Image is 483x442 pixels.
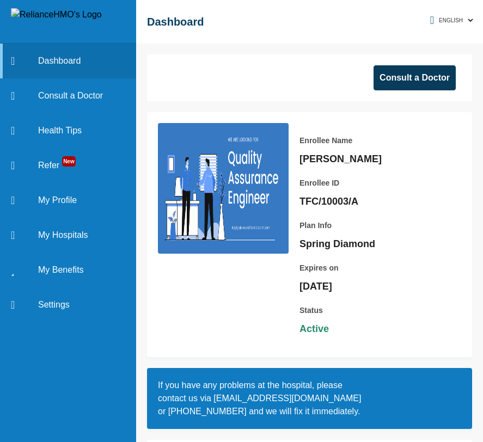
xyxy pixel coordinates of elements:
[158,123,289,254] img: Enrollee
[299,176,452,189] p: Enrollee ID
[299,322,452,335] span: Active
[299,261,452,274] p: Expires on
[299,219,452,232] p: Plan Info
[62,156,76,167] span: New
[299,134,452,147] p: Enrollee Name
[168,407,247,416] a: [PHONE_NUMBER]
[374,65,456,90] button: Consult a Doctor
[299,195,452,208] p: TFC/10003/A
[299,280,452,293] p: [DATE]
[213,394,361,403] a: [EMAIL_ADDRESS][DOMAIN_NAME]
[11,8,102,35] img: RelianceHMO's Logo
[299,237,452,250] p: Spring Diamond
[299,152,452,165] p: [PERSON_NAME]
[299,304,452,317] p: Status
[158,379,461,418] h2: If you have any problems at the hospital, please contact us via or and we will fix it immediately.
[147,14,204,30] h2: Dashboard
